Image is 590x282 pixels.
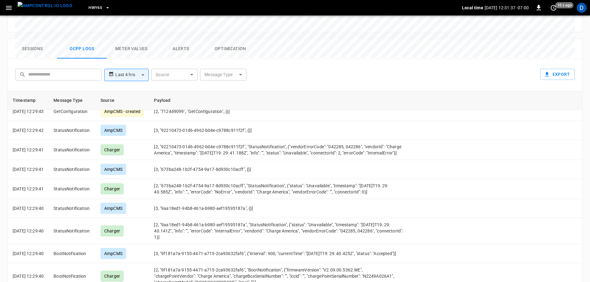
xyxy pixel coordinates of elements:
[18,2,72,10] img: ampcontrol.io logo
[540,69,575,80] button: Export
[13,127,44,133] p: [DATE] 12:29:42
[549,3,558,13] button: set refresh interval
[13,186,44,192] p: [DATE] 12:29:41
[462,5,483,11] p: Local time
[156,39,206,59] button: Alerts
[100,271,124,282] div: Charger
[13,108,44,115] p: [DATE] 12:29:43
[149,199,410,218] td: [3, "9aa18ed1-94b8-461a-b980-aef19595187a", {}]
[149,91,410,110] th: Payload
[149,179,410,199] td: [2, "673ba248-1b2f-4754-9a17-8d930c10acff", "StatusNotification", {"status": "Unavailable", "time...
[49,199,96,218] td: StatusNotification
[13,166,44,172] p: [DATE] 12:29:41
[149,160,410,179] td: [3, "673ba248-1b2f-4754-9a17-8d930c10acff", {}]
[100,248,126,259] div: AmpCMS
[555,2,574,8] span: 10 s ago
[88,4,102,11] span: HWY65
[13,250,44,257] p: [DATE] 12:29:40
[13,273,44,279] p: [DATE] 12:29:40
[115,69,149,81] div: Last 4 hrs
[86,2,113,14] button: HWY65
[8,91,49,110] th: Timestamp
[49,218,96,244] td: StatusNotification
[13,147,44,153] p: [DATE] 12:29:41
[149,244,410,263] td: [3, "9f181a7a-9155-4471-a715-2ca93632faf6", {"interval": 900, "currentTime": "[DATE]T19: 29: 40.4...
[13,205,44,211] p: [DATE] 12:29:40
[49,91,96,110] th: Message Type
[49,244,96,263] td: BootNotification
[485,5,529,11] p: [DATE] 12:31:37 -07:00
[8,39,57,59] button: Sessions
[577,3,587,13] div: profile-icon
[96,91,149,110] th: Source
[206,39,255,59] button: Optimization
[100,225,124,236] div: Charger
[149,218,410,244] td: [2, "9aa18ed1-94b8-461a-b980-aef19595187a", "StatusNotification", {"status": "Unavailable", "time...
[107,39,156,59] button: Meter Values
[100,164,126,175] div: AmpCMS
[13,228,44,234] p: [DATE] 12:29:40
[100,183,124,194] div: Charger
[49,179,96,199] td: StatusNotification
[57,39,107,59] button: Ocpp logs
[49,160,96,179] td: StatusNotification
[100,203,126,214] div: AmpCMS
